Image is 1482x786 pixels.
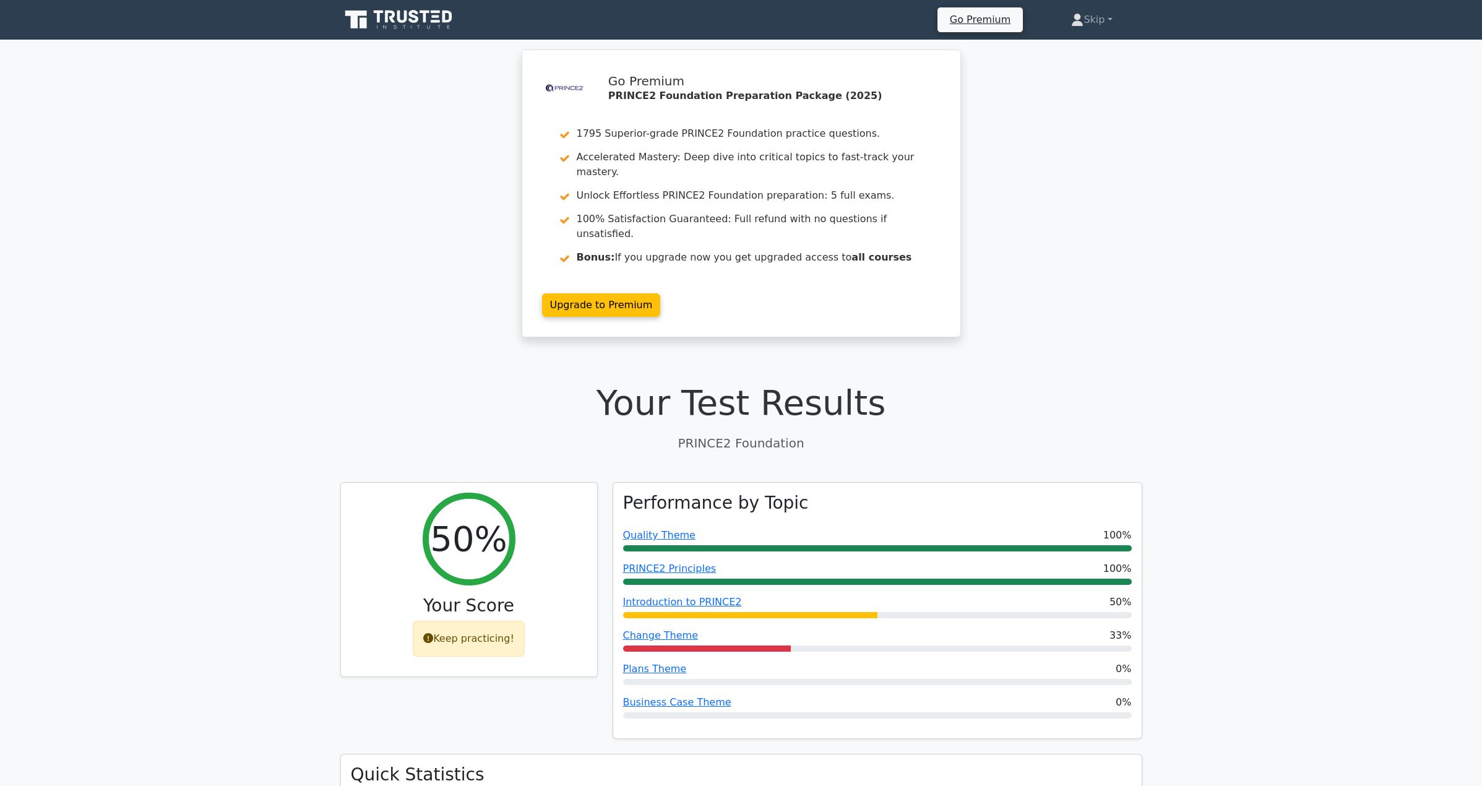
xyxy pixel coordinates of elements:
[1109,628,1132,643] span: 33%
[1109,595,1132,610] span: 50%
[340,434,1142,452] p: PRINCE2 Foundation
[340,382,1142,423] h1: Your Test Results
[623,696,731,708] a: Business Case Theme
[1116,695,1131,710] span: 0%
[430,518,507,559] h2: 50%
[623,493,809,514] h3: Performance by Topic
[413,621,525,657] div: Keep practicing!
[623,663,687,675] a: Plans Theme
[1116,662,1131,676] span: 0%
[1041,7,1142,32] a: Skip
[351,764,1132,785] h3: Quick Statistics
[942,11,1018,28] a: Go Premium
[542,293,661,317] a: Upgrade to Premium
[1103,561,1132,576] span: 100%
[351,595,587,616] h3: Your Score
[1103,528,1132,543] span: 100%
[623,563,717,574] a: PRINCE2 Principles
[623,529,696,541] a: Quality Theme
[623,629,699,641] a: Change Theme
[623,596,742,608] a: Introduction to PRINCE2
